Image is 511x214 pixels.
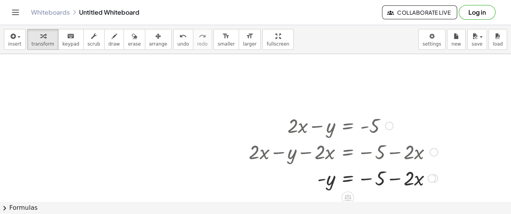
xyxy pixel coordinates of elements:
button: save [467,29,487,50]
span: larger [243,41,256,47]
span: keypad [62,41,79,47]
a: Whiteboards [31,8,70,16]
span: settings [423,41,441,47]
button: undoundo [173,29,193,50]
i: redo [199,32,206,41]
button: load [489,29,507,50]
button: redoredo [193,29,212,50]
button: keyboardkeypad [58,29,84,50]
span: smaller [218,41,235,47]
button: transform [27,29,58,50]
button: draw [104,29,124,50]
span: draw [108,41,120,47]
i: undo [179,32,187,41]
span: undo [177,41,189,47]
button: Collaborate Live [382,5,457,19]
div: Apply the same math to both sides of the equation [342,192,354,204]
span: arrange [149,41,167,47]
button: settings [418,29,446,50]
span: fullscreen [267,41,289,47]
button: Log in [459,5,496,20]
span: erase [128,41,141,47]
button: insert [4,29,26,50]
span: new [451,41,461,47]
span: insert [8,41,21,47]
button: Toggle navigation [9,6,22,19]
button: arrange [145,29,172,50]
button: format_sizesmaller [213,29,239,50]
button: scrub [83,29,105,50]
span: save [471,41,482,47]
button: format_sizelarger [239,29,261,50]
button: erase [124,29,145,50]
i: format_size [246,32,253,41]
i: format_size [222,32,230,41]
span: Collaborate Live [389,9,451,16]
span: redo [197,41,208,47]
span: transform [31,41,54,47]
span: scrub [88,41,100,47]
button: new [447,29,466,50]
i: keyboard [67,32,74,41]
button: fullscreen [262,29,293,50]
span: load [493,41,503,47]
